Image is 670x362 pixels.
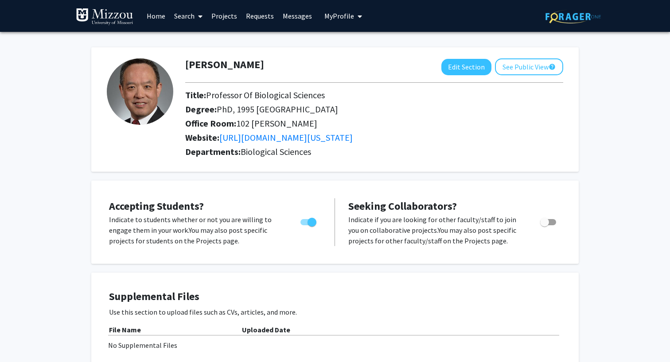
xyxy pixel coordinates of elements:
[537,214,561,227] div: Toggle
[495,58,563,75] button: See Public View
[108,340,562,350] div: No Supplemental Files
[236,118,317,129] span: 102 [PERSON_NAME]
[241,146,311,157] span: Biological Sciences
[179,146,570,157] h2: Departments:
[348,199,457,213] span: Seeking Collaborators?
[242,325,290,334] b: Uploaded Date
[109,290,561,303] h4: Supplemental Files
[142,0,170,31] a: Home
[278,0,316,31] a: Messages
[206,89,325,100] span: Professor Of Biological Sciences
[217,104,338,115] span: PhD, 1995 [GEOGRAPHIC_DATA]
[545,10,601,23] img: ForagerOne Logo
[185,104,563,115] h2: Degree:
[109,307,561,317] p: Use this section to upload files such as CVs, articles, and more.
[185,132,563,143] h2: Website:
[207,0,242,31] a: Projects
[297,214,321,227] div: Toggle
[549,62,556,72] mat-icon: help
[441,59,491,75] button: Edit Section
[109,214,284,246] p: Indicate to students whether or not you are willing to engage them in your work. You may also pos...
[109,325,141,334] b: File Name
[107,58,173,125] img: Profile Picture
[219,132,353,143] a: Opens in a new tab
[242,0,278,31] a: Requests
[348,214,523,246] p: Indicate if you are looking for other faculty/staff to join you on collaborative projects. You ma...
[76,8,133,26] img: University of Missouri Logo
[185,118,563,129] h2: Office Room:
[7,322,38,355] iframe: Chat
[109,199,204,213] span: Accepting Students?
[185,58,264,71] h1: [PERSON_NAME]
[324,12,354,20] span: My Profile
[185,90,563,100] h2: Title:
[170,0,207,31] a: Search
